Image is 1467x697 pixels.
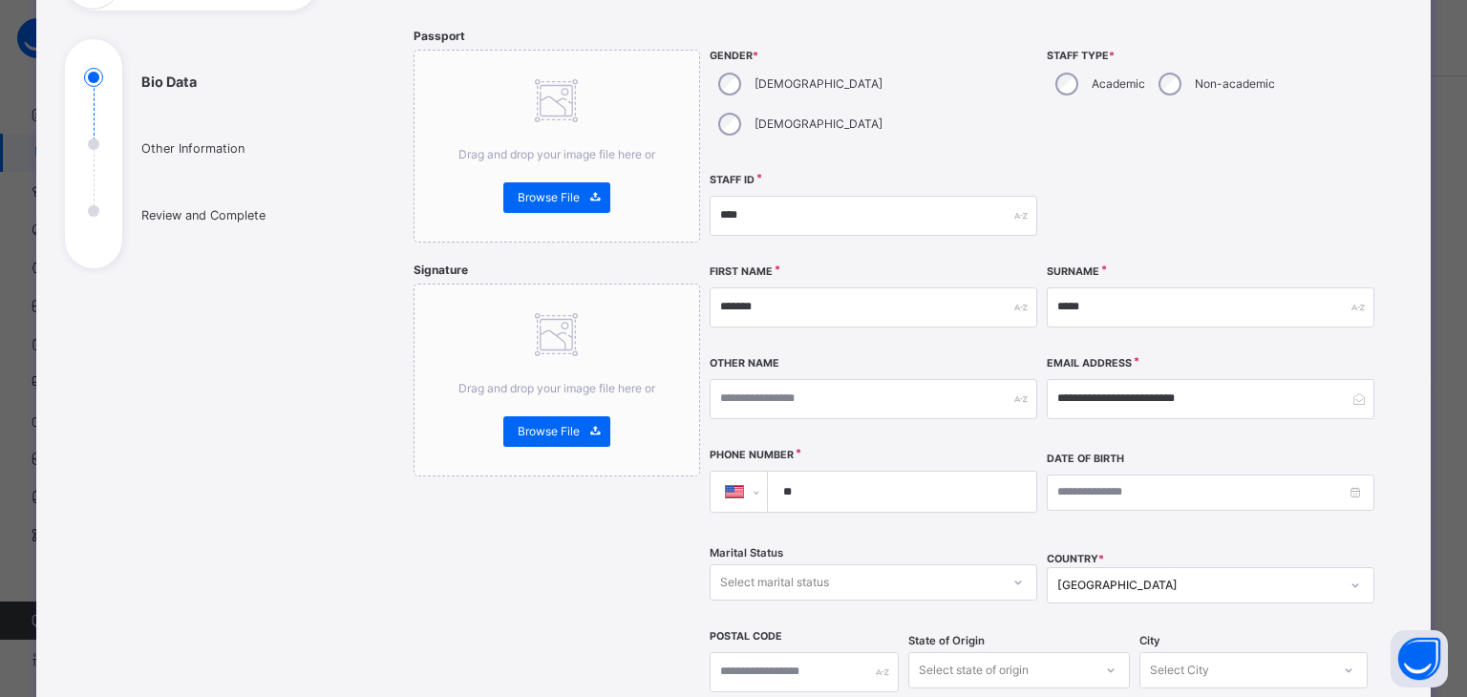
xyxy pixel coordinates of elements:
div: Select marital status [720,564,829,601]
label: Date of Birth [1047,452,1124,467]
span: Signature [414,263,468,277]
button: Open asap [1391,630,1448,687]
label: Surname [1047,264,1099,280]
label: Non-academic [1195,75,1275,93]
label: Postal Code [710,629,782,644]
label: [DEMOGRAPHIC_DATA] [755,116,882,133]
span: Browse File [518,189,580,206]
label: Other Name [710,356,779,371]
label: First Name [710,264,773,280]
div: Select City [1150,652,1209,688]
div: [GEOGRAPHIC_DATA] [1057,577,1339,594]
label: Email Address [1047,356,1132,371]
span: City [1139,633,1160,649]
span: Browse File [518,423,580,440]
span: Passport [414,29,465,43]
div: Drag and drop your image file here orBrowse File [414,50,700,243]
span: Marital Status [710,545,783,561]
label: Staff ID [710,173,755,188]
div: Drag and drop your image file here orBrowse File [414,284,700,476]
label: Phone Number [710,448,794,463]
span: Drag and drop your image file here or [458,381,655,395]
span: State of Origin [908,633,985,649]
label: Academic [1092,75,1145,93]
span: Gender [710,49,1037,64]
span: Staff Type [1047,49,1374,64]
div: Select state of origin [919,652,1029,688]
label: [DEMOGRAPHIC_DATA] [755,75,882,93]
span: Drag and drop your image file here or [458,147,655,161]
span: COUNTRY [1047,553,1104,565]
